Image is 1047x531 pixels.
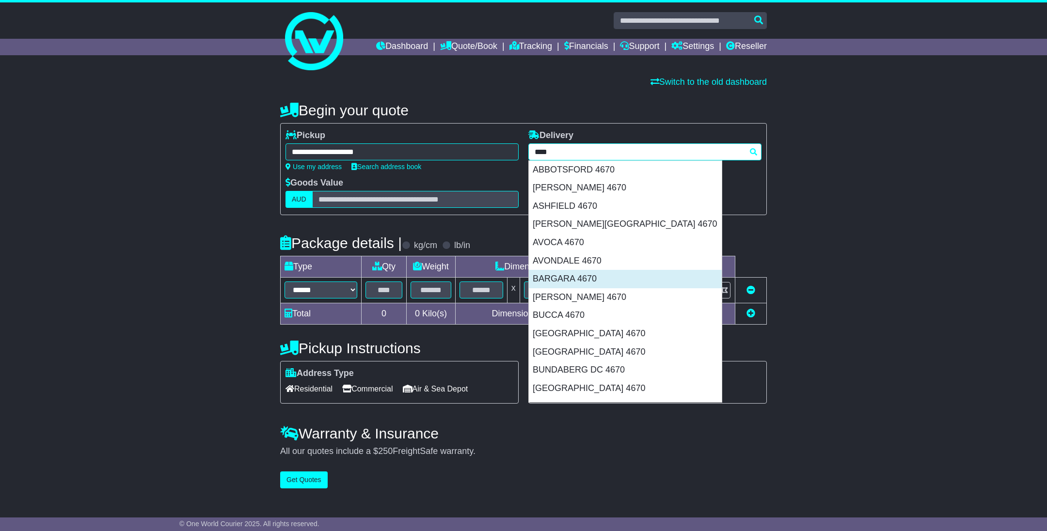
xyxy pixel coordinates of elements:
a: Settings [671,39,714,55]
td: Dimensions in Centimetre(s) [455,303,635,325]
a: Switch to the old dashboard [650,77,767,87]
td: Type [281,256,362,278]
span: Residential [286,381,333,396]
div: AVONDALE 4670 [529,252,722,270]
h4: Begin your quote [280,102,767,118]
span: 0 [415,309,420,318]
span: Air & Sea Depot [403,381,468,396]
div: [GEOGRAPHIC_DATA] NORTH 4670 [529,397,722,416]
div: ASHFIELD 4670 [529,197,722,216]
td: Weight [407,256,456,278]
label: Address Type [286,368,354,379]
label: kg/cm [414,240,437,251]
td: Dimensions (L x W x H) [455,256,635,278]
div: AVOCA 4670 [529,234,722,252]
span: Commercial [342,381,393,396]
div: [GEOGRAPHIC_DATA] 4670 [529,343,722,361]
a: Tracking [509,39,552,55]
typeahead: Please provide city [528,143,761,160]
div: [GEOGRAPHIC_DATA] 4670 [529,325,722,343]
td: Qty [362,256,407,278]
td: Total [281,303,362,325]
label: Delivery [528,130,573,141]
a: Reseller [726,39,767,55]
label: Goods Value [286,178,343,188]
td: 0 [362,303,407,325]
h4: Package details | [280,235,402,251]
div: BARGARA 4670 [529,270,722,288]
h4: Pickup Instructions [280,340,519,356]
a: Quote/Book [440,39,497,55]
span: 250 [378,446,393,456]
h4: Warranty & Insurance [280,425,767,441]
label: AUD [286,191,313,208]
a: Support [620,39,659,55]
td: x [507,278,520,303]
div: [PERSON_NAME] 4670 [529,288,722,307]
a: Search address book [351,163,421,171]
div: [GEOGRAPHIC_DATA] 4670 [529,379,722,398]
div: [PERSON_NAME][GEOGRAPHIC_DATA] 4670 [529,215,722,234]
button: Get Quotes [280,471,328,488]
a: Add new item [746,309,755,318]
a: Dashboard [376,39,428,55]
div: All our quotes include a $ FreightSafe warranty. [280,446,767,457]
a: Remove this item [746,285,755,295]
div: [PERSON_NAME] 4670 [529,179,722,197]
span: © One World Courier 2025. All rights reserved. [179,520,319,528]
div: BUNDABERG DC 4670 [529,361,722,379]
div: BUCCA 4670 [529,306,722,325]
label: lb/in [454,240,470,251]
label: Pickup [286,130,325,141]
a: Financials [564,39,608,55]
a: Use my address [286,163,342,171]
div: ABBOTSFORD 4670 [529,161,722,179]
td: Kilo(s) [407,303,456,325]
